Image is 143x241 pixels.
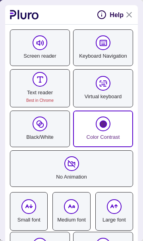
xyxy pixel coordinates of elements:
span: Small font [11,216,46,224]
label: Small font [10,192,48,231]
label: Medium font [52,192,90,231]
span: Keyboard Navigation [74,52,132,60]
a: Text readerBest in Chrome [10,69,70,107]
a: Black/White [10,111,70,147]
span: Black/White [11,133,69,141]
a: Keyboard Navigation [73,29,133,66]
a: No Animation [10,150,133,187]
span: Large font [97,216,132,224]
a: Screen reader [10,29,70,66]
a: Close Accessibility Tool [124,10,133,19]
label: Large font [95,192,133,231]
span: Virtual keyboard [74,93,132,101]
span: No Animation [11,173,132,181]
a: Color Contrast [73,111,133,147]
span: Screen reader [11,52,69,60]
span: Best in Chrome [11,97,69,105]
a: Virtual keyboard [73,69,133,107]
span: Text reader [11,89,69,105]
svg: Help [97,10,106,19]
span: Color Contrast [74,133,132,141]
ul: Font Size [10,190,133,229]
span: Medium font [54,216,89,224]
a: to pluro website [10,10,39,19]
button: help on pluro Toolbar functionality [97,10,124,19]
